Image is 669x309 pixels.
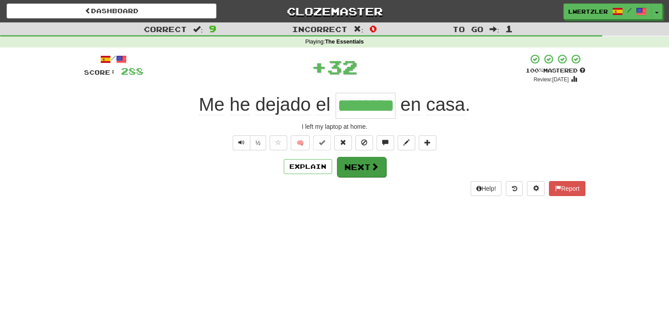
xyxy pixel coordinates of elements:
[230,94,250,115] span: he
[291,135,310,150] button: 🧠
[311,54,327,80] span: +
[337,157,386,177] button: Next
[453,25,483,33] span: To go
[505,23,513,34] span: 1
[471,181,502,196] button: Help!
[526,67,585,75] div: Mastered
[377,135,394,150] button: Discuss sentence (alt+u)
[627,7,632,13] span: /
[395,94,470,115] span: .
[233,135,250,150] button: Play sentence audio (ctl+space)
[549,181,585,196] button: Report
[534,76,569,83] small: Review: [DATE]
[84,69,116,76] span: Score:
[506,181,523,196] button: Round history (alt+y)
[209,23,216,34] span: 9
[354,25,363,33] span: :
[334,135,352,150] button: Reset to 0% Mastered (alt+r)
[292,25,347,33] span: Incorrect
[230,4,439,19] a: Clozemaster
[369,23,377,34] span: 0
[270,135,287,150] button: Favorite sentence (alt+f)
[84,122,585,131] div: I left my laptop at home.
[255,94,311,115] span: dejado
[7,4,216,18] a: Dashboard
[84,54,143,65] div: /
[398,135,415,150] button: Edit sentence (alt+d)
[250,135,267,150] button: ½
[327,56,358,78] span: 32
[121,65,143,76] span: 288
[400,94,421,115] span: en
[526,67,543,74] span: 100 %
[419,135,436,150] button: Add to collection (alt+a)
[355,135,373,150] button: Ignore sentence (alt+i)
[144,25,187,33] span: Correct
[426,94,465,115] span: casa
[231,135,267,150] div: Text-to-speech controls
[563,4,651,19] a: lwertzler /
[325,39,364,45] strong: The Essentials
[199,94,224,115] span: Me
[313,135,331,150] button: Set this sentence to 100% Mastered (alt+m)
[568,7,608,15] span: lwertzler
[193,25,203,33] span: :
[316,94,330,115] span: el
[284,159,332,174] button: Explain
[490,25,499,33] span: :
